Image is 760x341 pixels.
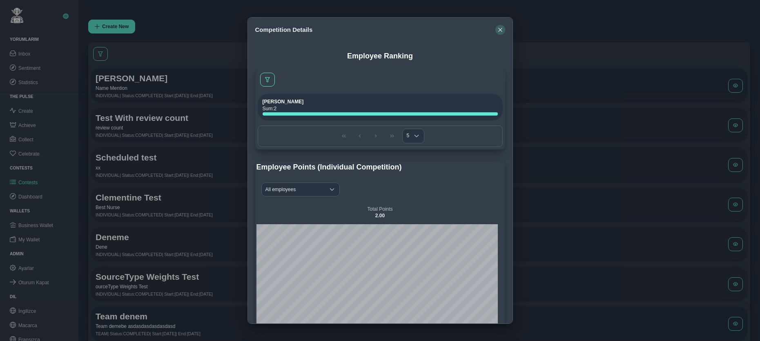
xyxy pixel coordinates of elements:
p: Sum: 2 [263,105,498,112]
span: All employees [262,183,325,196]
h6: [PERSON_NAME] [263,99,498,105]
div: Competition Details [255,26,495,33]
h6: Total Points [367,206,392,212]
p: 2.00 [367,212,392,219]
h4: Employee Points (Individual Competition) [256,163,402,172]
span: 5 [403,129,409,143]
h4: Employee Ranking [255,52,505,61]
div: Choose [409,129,424,143]
div: Employee [325,183,339,196]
